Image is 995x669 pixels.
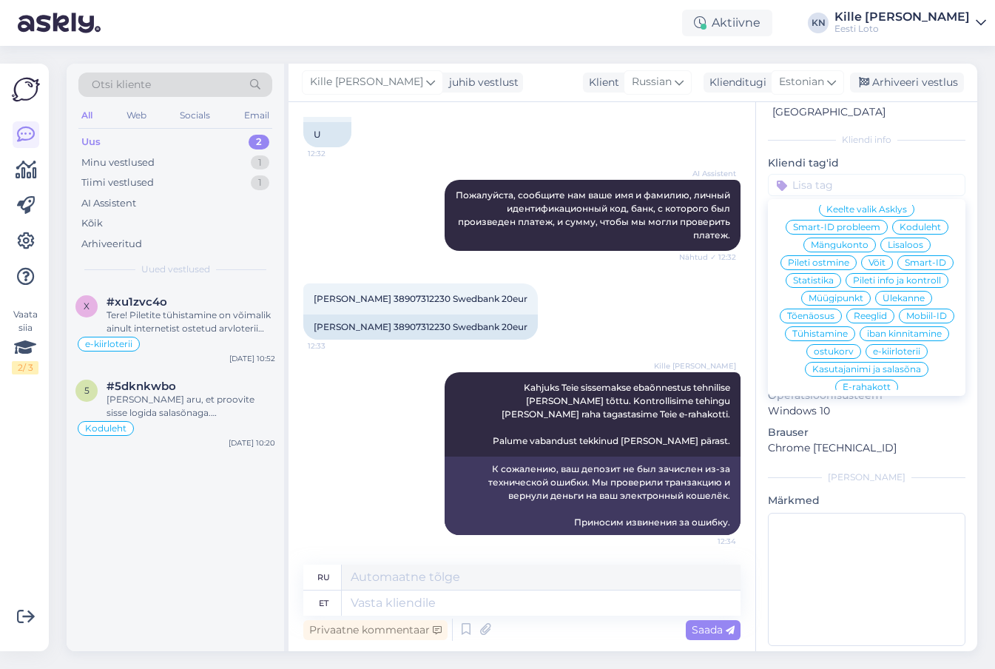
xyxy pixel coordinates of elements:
[85,424,127,433] span: Koduleht
[793,223,880,232] span: Smart-ID probleem
[92,77,151,93] span: Otsi kliente
[229,437,275,448] div: [DATE] 10:20
[107,309,275,335] div: Tere! Piletite tühistamine on võimalik ainult internetist ostetud arvloterii piletite puhul ning ...
[251,175,269,190] div: 1
[84,385,90,396] span: 5
[768,440,965,456] p: Chrome [TECHNICAL_ID]
[768,471,965,484] div: [PERSON_NAME]
[809,294,863,303] span: Müügipunkt
[84,300,90,312] span: x
[834,11,970,23] div: Kille [PERSON_NAME]
[319,591,328,616] div: et
[681,168,736,179] span: AI Assistent
[768,403,965,419] p: Windows 10
[834,23,970,35] div: Eesti Loto
[768,155,965,171] p: Kliendi tag'id
[873,347,920,356] span: e-kiirloterii
[141,263,210,276] span: Uued vestlused
[834,11,986,35] a: Kille [PERSON_NAME]Eesti Loto
[124,106,149,125] div: Web
[888,241,923,249] span: Lisaloos
[814,347,854,356] span: ostukorv
[779,74,824,90] span: Estonian
[81,155,155,170] div: Minu vestlused
[788,258,849,267] span: Pileti ostmine
[85,340,132,349] span: e-kiirloterii
[81,135,101,149] div: Uus
[654,360,736,372] span: Kille [PERSON_NAME]
[12,308,38,374] div: Vaata siia
[681,536,736,547] span: 12:34
[811,241,868,249] span: Mängukonto
[768,493,965,508] p: Märkmed
[704,75,766,90] div: Klienditugi
[883,294,925,303] span: Ülekanne
[850,73,964,93] div: Arhiveeri vestlus
[456,189,732,241] span: Пожалуйста, сообщите нам ваше имя и фамилию, личный идентификационный код, банк, с которого был п...
[81,216,103,231] div: Kõik
[808,13,829,33] div: KN
[303,315,538,340] div: [PERSON_NAME] 38907312230 Swedbank 20eur
[768,425,965,440] p: Brauser
[867,329,942,338] span: iban kinnitamine
[310,74,423,90] span: Kille [PERSON_NAME]
[768,133,965,147] div: Kliendi info
[812,365,921,374] span: Kasutajanimi ja salasõna
[826,205,907,214] span: Keelte valik Asklys
[443,75,519,90] div: juhib vestlust
[12,361,38,374] div: 2 / 3
[768,388,965,403] p: Operatsioonisüsteem
[682,10,772,36] div: Aktiivne
[78,106,95,125] div: All
[81,237,142,252] div: Arhiveeritud
[308,340,363,352] span: 12:33
[583,75,619,90] div: Klient
[768,174,965,196] input: Lisa tag
[177,106,213,125] div: Socials
[853,276,941,285] span: Pileti info ja kontroll
[249,135,269,149] div: 2
[107,393,275,420] div: [PERSON_NAME] aru, et proovite sisse logida salasõnaga. [PERSON_NAME] unustanud mängukonto kasuta...
[692,623,735,636] span: Saada
[12,75,40,104] img: Askly Logo
[303,620,448,640] div: Privaatne kommentaar
[81,196,136,211] div: AI Assistent
[308,148,363,159] span: 12:32
[81,175,154,190] div: Tiimi vestlused
[868,258,886,267] span: Võit
[787,312,834,320] span: Tõenäosus
[303,122,351,147] div: U
[906,312,947,320] span: Mobiil-ID
[241,106,272,125] div: Email
[445,457,741,535] div: К сожалению, ваш депозит не был зачислен из-за технической ошибки. Мы проверили транзакцию и верн...
[792,329,848,338] span: Tühistamine
[229,353,275,364] div: [DATE] 10:52
[317,565,330,590] div: ru
[793,276,834,285] span: Statistika
[843,383,891,391] span: E-rahakott
[772,89,951,120] div: [GEOGRAPHIC_DATA], [GEOGRAPHIC_DATA]
[314,293,527,304] span: [PERSON_NAME] 38907312230 Swedbank 20eur
[107,380,176,393] span: #5dknkwbo
[493,382,732,446] span: Kahjuks Teie sissemakse ebaõnnestus tehnilise [PERSON_NAME] tõttu. Kontrollisime tehingu [PERSON_...
[679,252,736,263] span: Nähtud ✓ 12:32
[900,223,941,232] span: Koduleht
[854,312,887,320] span: Reeglid
[905,258,946,267] span: Smart-ID
[107,295,167,309] span: #xu1zvc4o
[251,155,269,170] div: 1
[632,74,672,90] span: Russian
